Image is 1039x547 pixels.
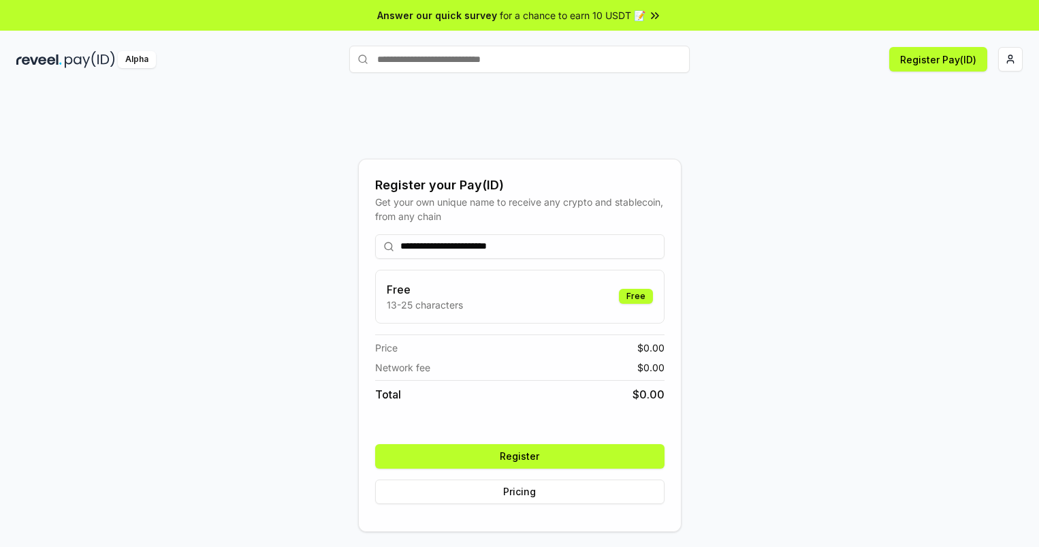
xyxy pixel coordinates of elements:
[387,298,463,312] p: 13-25 characters
[637,341,665,355] span: $ 0.00
[619,289,653,304] div: Free
[637,360,665,375] span: $ 0.00
[375,176,665,195] div: Register your Pay(ID)
[889,47,987,72] button: Register Pay(ID)
[375,480,665,504] button: Pricing
[377,8,497,22] span: Answer our quick survey
[375,360,430,375] span: Network fee
[375,195,665,223] div: Get your own unique name to receive any crypto and stablecoin, from any chain
[633,386,665,403] span: $ 0.00
[16,51,62,68] img: reveel_dark
[375,386,401,403] span: Total
[500,8,645,22] span: for a chance to earn 10 USDT 📝
[375,444,665,469] button: Register
[375,341,398,355] span: Price
[65,51,115,68] img: pay_id
[118,51,156,68] div: Alpha
[387,281,463,298] h3: Free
